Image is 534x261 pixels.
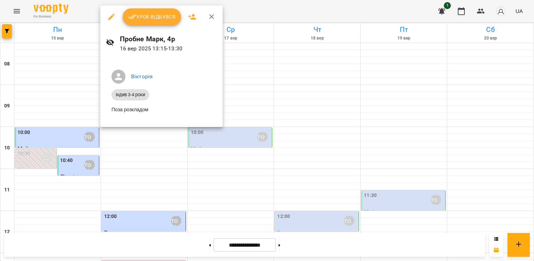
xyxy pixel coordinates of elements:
span: Індив 3-4 роки [111,92,149,98]
a: Вікторія [131,73,153,80]
span: Урок відбувся [128,13,176,21]
button: Урок відбувся [123,8,181,25]
li: Поза розкладом [106,103,217,116]
h6: Пробне Марк, 4р [120,34,217,44]
p: 16 вер 2025 13:15 - 13:30 [120,44,217,53]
